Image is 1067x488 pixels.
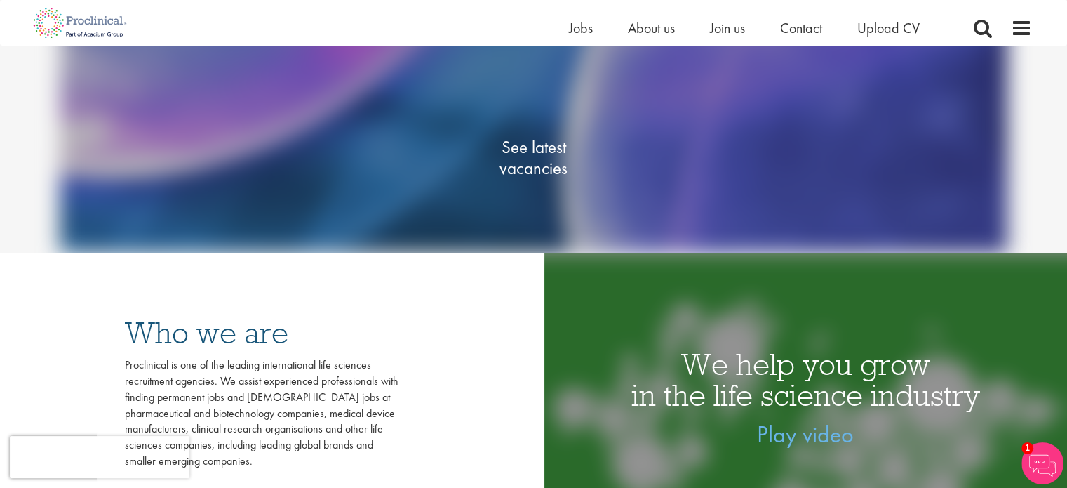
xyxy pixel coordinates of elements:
[125,317,398,348] h3: Who we are
[1021,442,1033,454] span: 1
[125,357,398,470] div: Proclinical is one of the leading international life sciences recruitment agencies. We assist exp...
[464,81,604,235] a: See latestvacancies
[857,19,920,37] a: Upload CV
[780,19,822,37] a: Contact
[464,137,604,179] span: See latest vacancies
[710,19,745,37] a: Join us
[1021,442,1063,484] img: Chatbot
[569,19,593,37] a: Jobs
[757,419,854,449] a: Play video
[10,436,189,478] iframe: reCAPTCHA
[628,19,675,37] a: About us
